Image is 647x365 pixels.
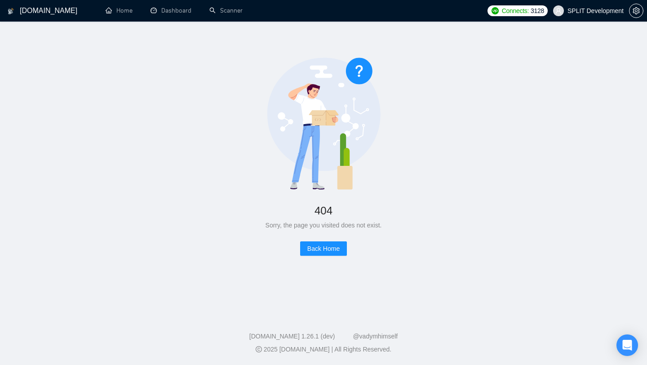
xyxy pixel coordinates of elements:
[29,220,618,230] div: Sorry, the page you visited does not exist.
[249,333,335,340] a: [DOMAIN_NAME] 1.26.1 (dev)
[353,333,398,340] a: @vadymhimself
[616,334,638,356] div: Open Intercom Messenger
[7,345,640,354] div: 2025 [DOMAIN_NAME] | All Rights Reserved.
[106,7,133,14] a: homeHome
[300,241,347,256] button: Back Home
[629,7,643,14] span: setting
[29,201,618,220] div: 404
[492,7,499,14] img: upwork-logo.png
[8,4,14,18] img: logo
[531,6,544,16] span: 3128
[209,7,243,14] a: searchScanner
[307,244,340,254] span: Back Home
[629,7,643,14] a: setting
[502,6,529,16] span: Connects:
[151,7,191,14] a: dashboardDashboard
[629,4,643,18] button: setting
[256,346,262,352] span: copyright
[555,8,562,14] span: user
